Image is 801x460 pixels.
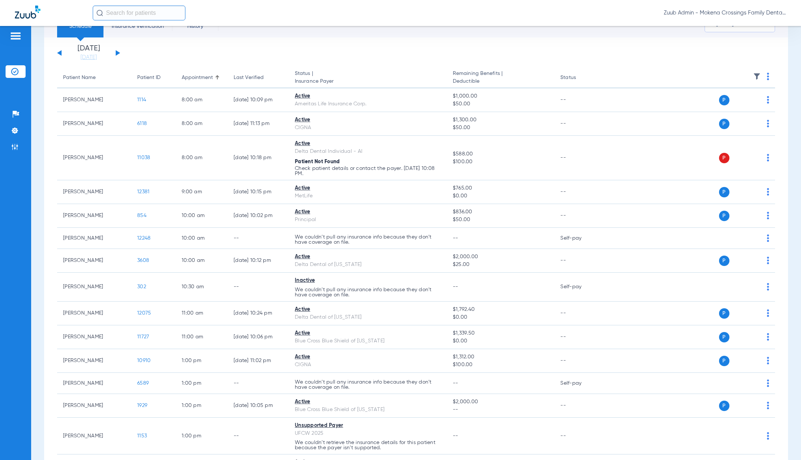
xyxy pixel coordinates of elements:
[453,208,548,216] span: $836.00
[15,6,40,19] img: Zuub Logo
[453,158,548,166] span: $100.00
[453,92,548,100] span: $1,000.00
[453,100,548,108] span: $50.00
[719,256,729,266] span: P
[767,120,769,127] img: group-dot-blue.svg
[57,204,131,228] td: [PERSON_NAME]
[554,228,604,249] td: Self-pay
[295,306,441,313] div: Active
[137,189,149,194] span: 12381
[295,287,441,298] p: We couldn’t pull any insurance info because they don’t have coverage on file.
[57,228,131,249] td: [PERSON_NAME]
[176,228,228,249] td: 10:00 AM
[664,9,786,17] span: Zuub Admin - Mokena Crossings Family Dental
[295,353,441,361] div: Active
[137,236,151,241] span: 12248
[767,73,769,80] img: group-dot-blue.svg
[767,432,769,440] img: group-dot-blue.svg
[453,406,548,414] span: --
[234,74,283,82] div: Last Verified
[57,273,131,302] td: [PERSON_NAME]
[295,92,441,100] div: Active
[176,418,228,454] td: 1:00 PM
[228,112,289,136] td: [DATE] 11:13 PM
[295,379,441,390] p: We couldn’t pull any insurance info because they don’t have coverage on file.
[554,68,604,88] th: Status
[295,192,441,200] div: MetLife
[182,74,222,82] div: Appointment
[295,337,441,345] div: Blue Cross Blue Shield of [US_STATE]
[453,78,548,85] span: Deductible
[137,213,146,218] span: 854
[767,188,769,195] img: group-dot-blue.svg
[66,54,111,61] a: [DATE]
[228,180,289,204] td: [DATE] 10:15 PM
[295,422,441,430] div: Unsupported Payer
[719,119,729,129] span: P
[228,325,289,349] td: [DATE] 10:06 PM
[137,74,170,82] div: Patient ID
[234,74,264,82] div: Last Verified
[554,249,604,273] td: --
[295,234,441,245] p: We couldn’t pull any insurance info because they don’t have coverage on file.
[228,373,289,394] td: --
[453,306,548,313] span: $1,792.40
[453,116,548,124] span: $1,300.00
[554,273,604,302] td: Self-pay
[295,253,441,261] div: Active
[453,184,548,192] span: $765.00
[453,381,458,386] span: --
[447,68,554,88] th: Remaining Benefits |
[453,337,548,345] span: $0.00
[57,325,131,349] td: [PERSON_NAME]
[137,121,147,126] span: 6118
[137,97,146,102] span: 1114
[57,180,131,204] td: [PERSON_NAME]
[289,68,447,88] th: Status |
[719,401,729,411] span: P
[176,325,228,349] td: 11:00 AM
[295,361,441,369] div: CIGNA
[554,418,604,454] td: --
[228,418,289,454] td: --
[137,284,146,289] span: 302
[182,74,213,82] div: Appointment
[57,394,131,418] td: [PERSON_NAME]
[137,310,151,316] span: 12075
[767,379,769,387] img: group-dot-blue.svg
[228,394,289,418] td: [DATE] 10:05 PM
[228,273,289,302] td: --
[554,325,604,349] td: --
[137,381,149,386] span: 6589
[554,88,604,112] td: --
[767,283,769,290] img: group-dot-blue.svg
[554,373,604,394] td: Self-pay
[176,88,228,112] td: 8:00 AM
[228,302,289,325] td: [DATE] 10:24 PM
[57,136,131,180] td: [PERSON_NAME]
[295,124,441,132] div: CIGNA
[178,23,213,30] span: History
[63,23,98,30] span: Schedule
[453,353,548,361] span: $1,312.00
[295,216,441,224] div: Principal
[137,155,150,160] span: 11038
[176,136,228,180] td: 8:00 AM
[295,440,441,450] p: We couldn’t retrieve the insurance details for this patient because the payer isn’t supported.
[137,74,161,82] div: Patient ID
[453,216,548,224] span: $50.00
[719,153,729,163] span: P
[57,302,131,325] td: [PERSON_NAME]
[554,112,604,136] td: --
[453,124,548,132] span: $50.00
[10,32,22,40] img: hamburger-icon
[137,334,149,339] span: 11727
[719,356,729,366] span: P
[767,357,769,364] img: group-dot-blue.svg
[767,309,769,317] img: group-dot-blue.svg
[176,302,228,325] td: 11:00 AM
[719,95,729,105] span: P
[453,236,458,241] span: --
[176,249,228,273] td: 10:00 AM
[295,148,441,155] div: Delta Dental Individual - AI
